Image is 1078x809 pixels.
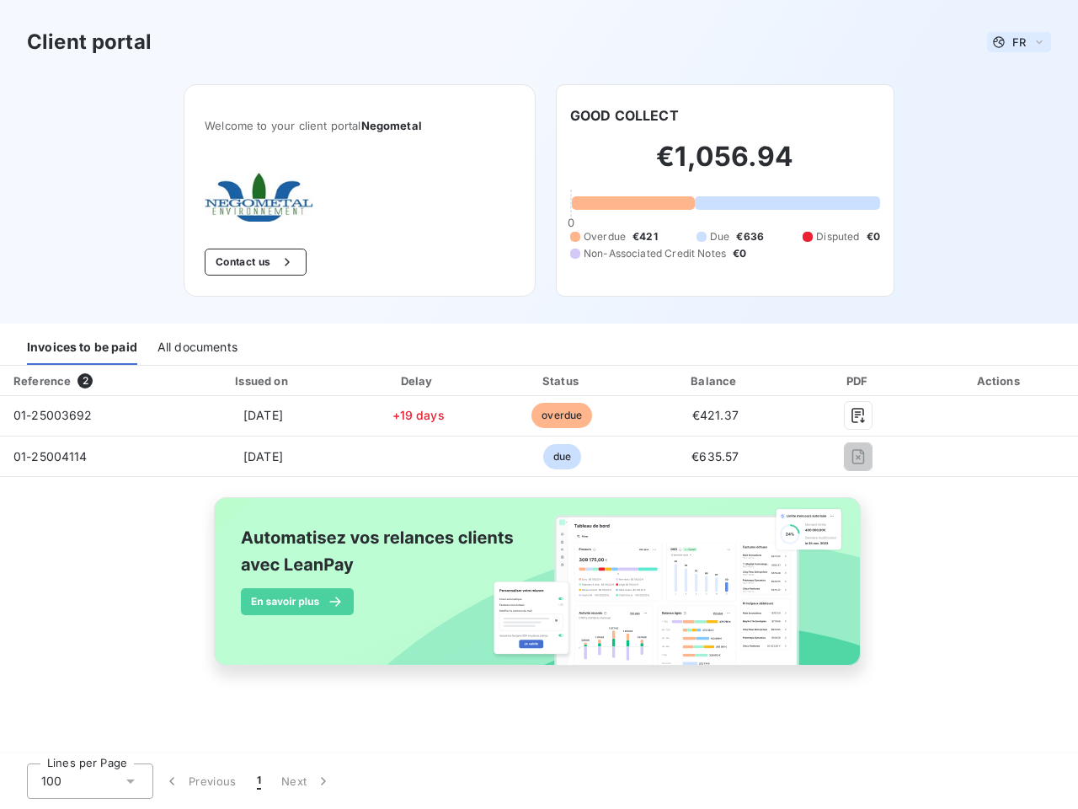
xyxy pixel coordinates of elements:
span: €421.37 [692,408,739,422]
span: overdue [531,403,592,428]
span: Welcome to your client portal [205,119,515,132]
div: Status [492,372,632,389]
span: Negometal [361,119,422,132]
div: Invoices to be paid [27,329,137,365]
span: 100 [41,773,61,790]
img: banner [199,487,879,694]
span: 1 [257,773,261,790]
span: +19 days [392,408,445,422]
div: Issued on [182,372,344,389]
div: Delay [351,372,485,389]
img: Company logo [205,173,312,222]
h2: €1,056.94 [570,140,880,190]
div: Actions [925,372,1075,389]
span: [DATE] [243,408,283,422]
div: Balance [639,372,792,389]
div: Reference [13,374,71,388]
span: [DATE] [243,449,283,463]
span: 2 [77,373,93,388]
span: Non-Associated Credit Notes [584,246,726,261]
span: €636 [736,229,764,244]
span: €635.57 [691,449,739,463]
span: Overdue [584,229,626,244]
div: All documents [157,329,237,365]
h6: GOOD COLLECT [570,105,679,126]
button: Contact us [205,249,307,276]
span: 0 [568,216,574,229]
span: 01-25003692 [13,408,93,422]
span: FR [1012,35,1026,49]
span: 01-25004114 [13,449,88,463]
button: Previous [153,763,247,799]
button: 1 [247,763,271,799]
span: €0 [867,229,880,244]
div: PDF [798,372,918,389]
button: Next [271,763,342,799]
span: Disputed [816,229,859,244]
span: €0 [733,246,746,261]
h3: Client portal [27,27,152,57]
span: due [543,444,581,469]
span: Due [710,229,729,244]
span: €421 [632,229,658,244]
